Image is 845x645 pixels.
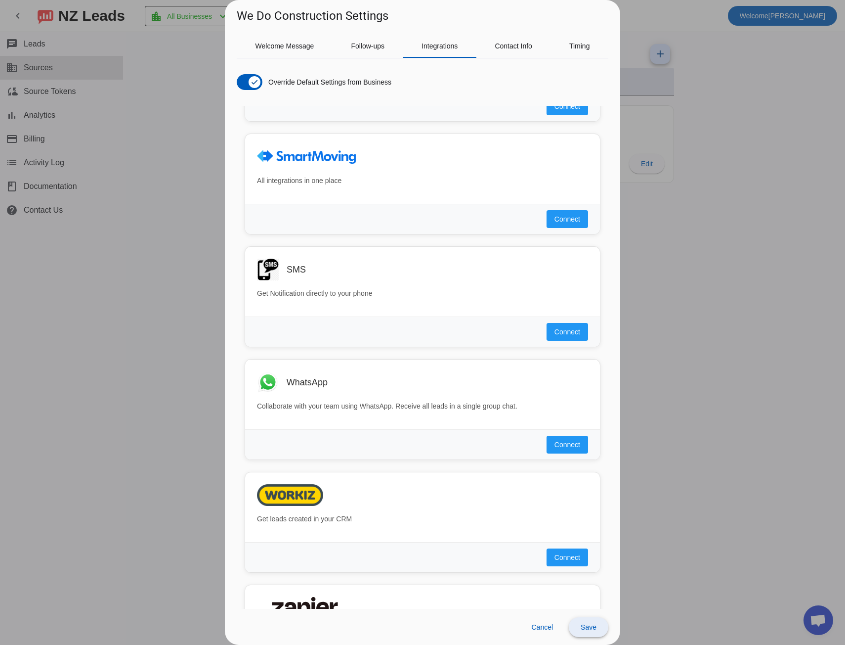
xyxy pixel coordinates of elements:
[257,259,279,280] img: SMS
[547,97,588,115] button: Connect
[569,43,590,49] span: Timing
[287,265,306,275] h3: SMS
[266,77,391,87] label: Override Default Settings from Business
[257,288,588,299] p: Get Notification directly to your phone
[547,436,588,454] button: Connect
[237,8,388,24] h1: We Do Construction Settings
[569,617,608,637] button: Save
[287,377,328,387] h3: WhatsApp
[495,43,532,49] span: Contact Info
[257,401,588,412] p: Collaborate with your team using WhatsApp. Receive all leads in a single group chat.
[351,43,384,49] span: Follow-ups
[523,617,561,637] button: Cancel
[554,327,580,337] span: Connect
[554,553,580,562] span: Connect
[422,43,458,49] span: Integrations
[531,623,553,631] span: Cancel
[554,214,580,224] span: Connect
[547,210,588,228] button: Connect
[547,549,588,566] button: Connect
[257,514,588,524] p: Get leads created in your CRM
[255,43,314,49] span: Welcome Message
[547,323,588,341] button: Connect
[581,623,596,631] span: Save
[554,101,580,111] span: Connect
[257,371,279,393] img: WhatsApp
[554,440,580,450] span: Connect
[257,176,588,186] p: All integrations in one place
